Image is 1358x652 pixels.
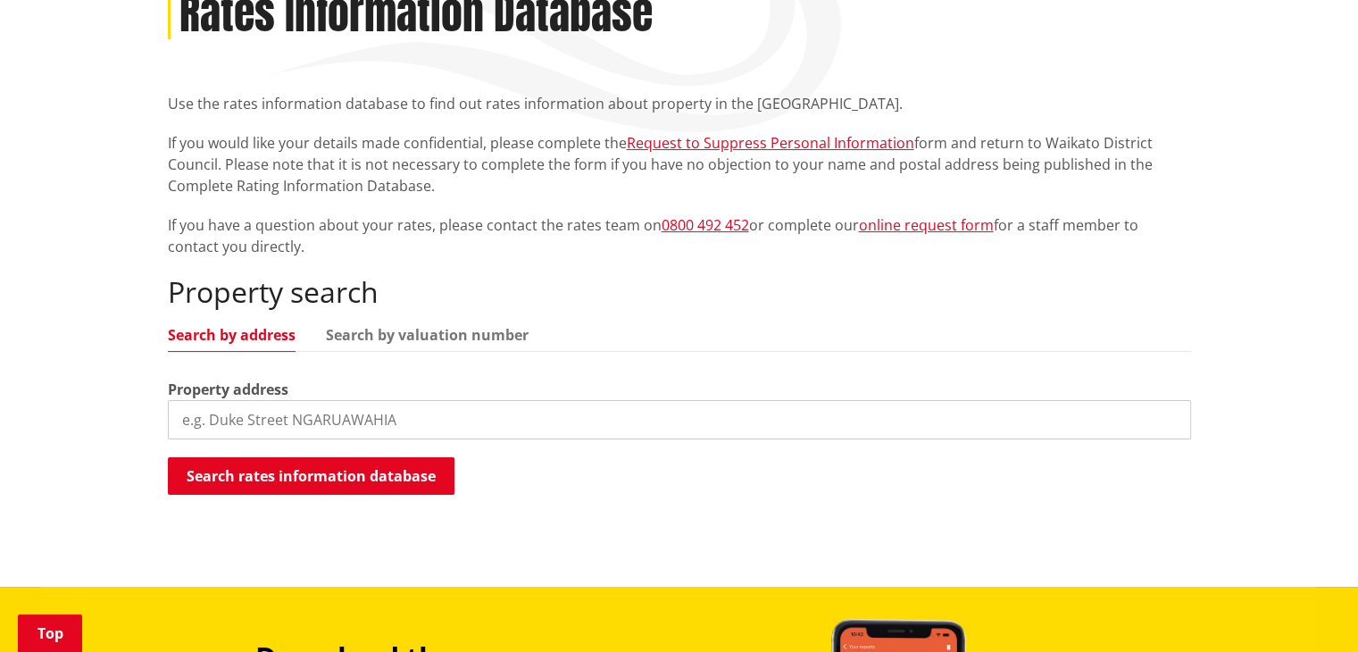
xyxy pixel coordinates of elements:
[859,215,994,235] a: online request form
[168,457,454,495] button: Search rates information database
[168,328,296,342] a: Search by address
[168,214,1191,257] p: If you have a question about your rates, please contact the rates team on or complete our for a s...
[18,614,82,652] a: Top
[1276,577,1340,641] iframe: Messenger Launcher
[168,275,1191,309] h2: Property search
[326,328,529,342] a: Search by valuation number
[168,400,1191,439] input: e.g. Duke Street NGARUAWAHIA
[168,379,288,400] label: Property address
[627,133,914,153] a: Request to Suppress Personal Information
[662,215,749,235] a: 0800 492 452
[168,93,1191,114] p: Use the rates information database to find out rates information about property in the [GEOGRAPHI...
[168,132,1191,196] p: If you would like your details made confidential, please complete the form and return to Waikato ...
